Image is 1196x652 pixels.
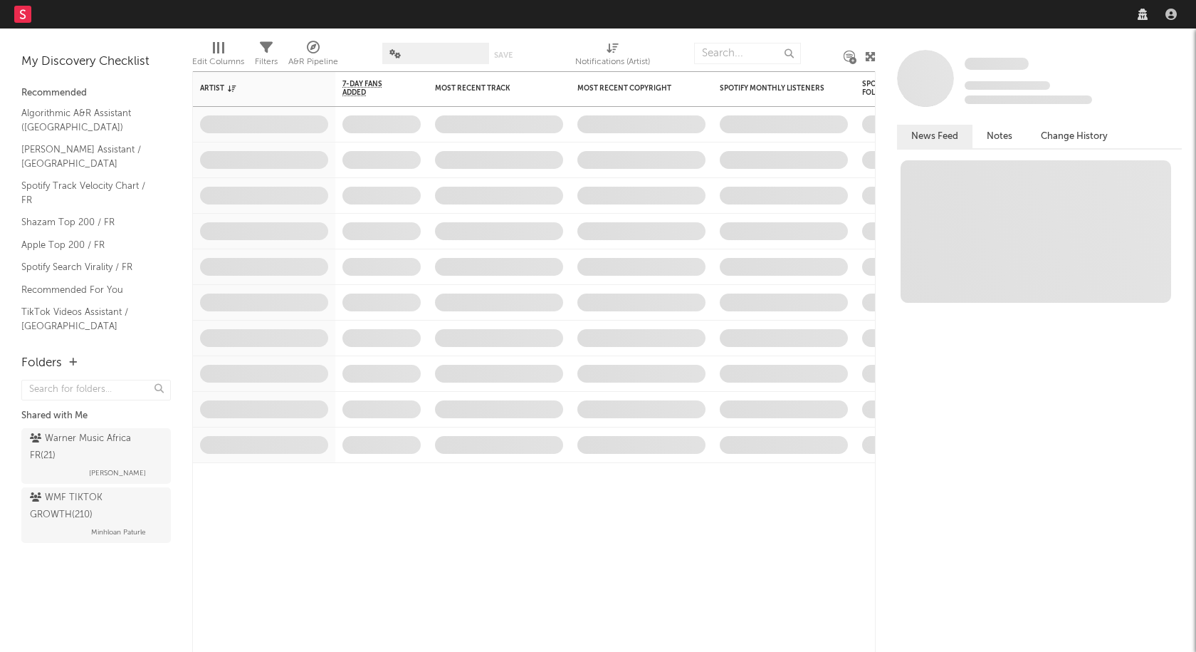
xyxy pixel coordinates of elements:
[435,84,542,93] div: Most Recent Track
[1027,125,1122,148] button: Change History
[21,355,62,372] div: Folders
[192,53,244,71] div: Edit Columns
[575,53,650,71] div: Notifications (Artist)
[255,53,278,71] div: Filters
[30,430,159,465] div: Warner Music Africa FR ( 21 )
[192,36,244,77] div: Edit Columns
[21,304,157,333] a: TikTok Videos Assistant / [GEOGRAPHIC_DATA]
[965,57,1029,71] a: Some Artist
[21,237,157,253] a: Apple Top 200 / FR
[577,84,684,93] div: Most Recent Copyright
[288,36,338,77] div: A&R Pipeline
[965,81,1050,90] span: Tracking Since: [DATE]
[21,487,171,543] a: WMF TIKTOK GROWTH(210)Minhloan Paturle
[862,80,912,97] div: Spotify Followers
[965,58,1029,70] span: Some Artist
[21,178,157,207] a: Spotify Track Velocity Chart / FR
[972,125,1027,148] button: Notes
[288,53,338,71] div: A&R Pipeline
[200,84,307,93] div: Artist
[21,214,157,230] a: Shazam Top 200 / FR
[720,84,827,93] div: Spotify Monthly Listeners
[575,36,650,77] div: Notifications (Artist)
[30,490,159,524] div: WMF TIKTOK GROWTH ( 210 )
[21,428,171,484] a: Warner Music Africa FR(21)[PERSON_NAME]
[21,259,157,275] a: Spotify Search Virality / FR
[255,36,278,77] div: Filters
[91,524,146,541] span: Minhloan Paturle
[342,80,399,97] span: 7-Day Fans Added
[21,142,157,171] a: [PERSON_NAME] Assistant / [GEOGRAPHIC_DATA]
[21,53,171,71] div: My Discovery Checklist
[21,282,157,298] a: Recommended For You
[21,408,171,425] div: Shared with Me
[965,95,1092,104] span: 0 fans last week
[21,85,171,102] div: Recommended
[21,105,157,135] a: Algorithmic A&R Assistant ([GEOGRAPHIC_DATA])
[694,43,801,64] input: Search...
[89,465,146,482] span: [PERSON_NAME]
[21,380,171,400] input: Search for folders...
[494,51,513,59] button: Save
[897,125,972,148] button: News Feed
